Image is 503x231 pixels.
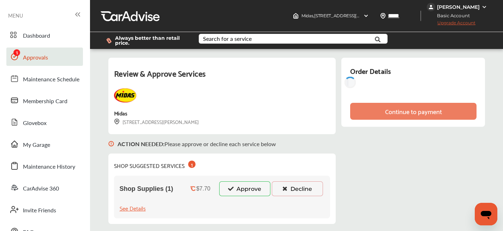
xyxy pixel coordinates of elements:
img: Midas+Logo_RGB.png [114,88,136,102]
div: Continue to payment [385,108,442,115]
span: CarAdvise 360 [23,184,59,193]
img: header-down-arrow.9dd2ce7d.svg [363,13,369,19]
img: svg+xml;base64,PHN2ZyB3aWR0aD0iMTYiIGhlaWdodD0iMTciIHZpZXdCb3g9IjAgMCAxNiAxNyIgZmlsbD0ibm9uZSIgeG... [114,119,120,125]
img: jVpblrzwTbfkPYzPPzSLxeg0AAAAASUVORK5CYII= [427,3,435,11]
img: location_vector.a44bc228.svg [380,13,386,19]
span: Approvals [23,53,48,62]
iframe: Button to launch messaging window [475,203,497,225]
div: Search for a service [203,36,252,42]
b: ACTION NEEDED : [118,140,164,148]
div: Midas [114,108,127,118]
div: See Details [120,203,146,213]
a: Membership Card [6,91,83,110]
p: Please approve or decline each service below [118,140,276,148]
span: Upgrade Account [427,20,475,29]
span: MENU [8,13,23,18]
span: Midas , [STREET_ADDRESS][PERSON_NAME] Little Rock , AR 72227 [301,13,433,18]
span: Maintenance History [23,162,75,171]
a: CarAdvise 360 [6,179,83,197]
button: Decline [272,181,323,196]
span: Always better than retail price. [115,36,187,45]
img: header-home-logo.8d720a4f.svg [293,13,299,19]
div: [STREET_ADDRESS][PERSON_NAME] [114,118,199,126]
a: My Garage [6,135,83,153]
a: Maintenance Schedule [6,69,83,88]
a: Approvals [6,48,83,66]
a: Maintenance History [6,157,83,175]
span: Basic Account [427,12,475,19]
span: Maintenance Schedule [23,75,79,84]
div: Review & Approve Services [114,66,330,88]
div: 1 [188,161,196,168]
div: Order Details [350,65,391,77]
span: Membership Card [23,97,67,106]
span: My Garage [23,141,50,150]
span: Glovebox [23,119,47,128]
img: dollor_label_vector.a70140d1.svg [106,38,112,44]
span: Shop Supplies (1) [120,185,173,193]
div: [PERSON_NAME] [437,4,480,10]
a: Invite Friends [6,200,83,219]
div: SHOP SUGGESTED SERVICES [114,159,196,170]
a: Dashboard [6,26,83,44]
img: header-divider.bc55588e.svg [420,11,421,21]
img: WGsFRI8htEPBVLJbROoPRyZpYNWhNONpIPPETTm6eUC0GeLEiAAAAAElFTkSuQmCC [481,4,487,10]
img: svg+xml;base64,PHN2ZyB3aWR0aD0iMTYiIGhlaWdodD0iMTciIHZpZXdCb3g9IjAgMCAxNiAxNyIgZmlsbD0ibm9uZSIgeG... [108,134,114,154]
a: Glovebox [6,113,83,131]
div: $7.70 [196,186,210,192]
span: Dashboard [23,31,50,40]
button: Approve [219,181,270,196]
span: Invite Friends [23,206,56,215]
